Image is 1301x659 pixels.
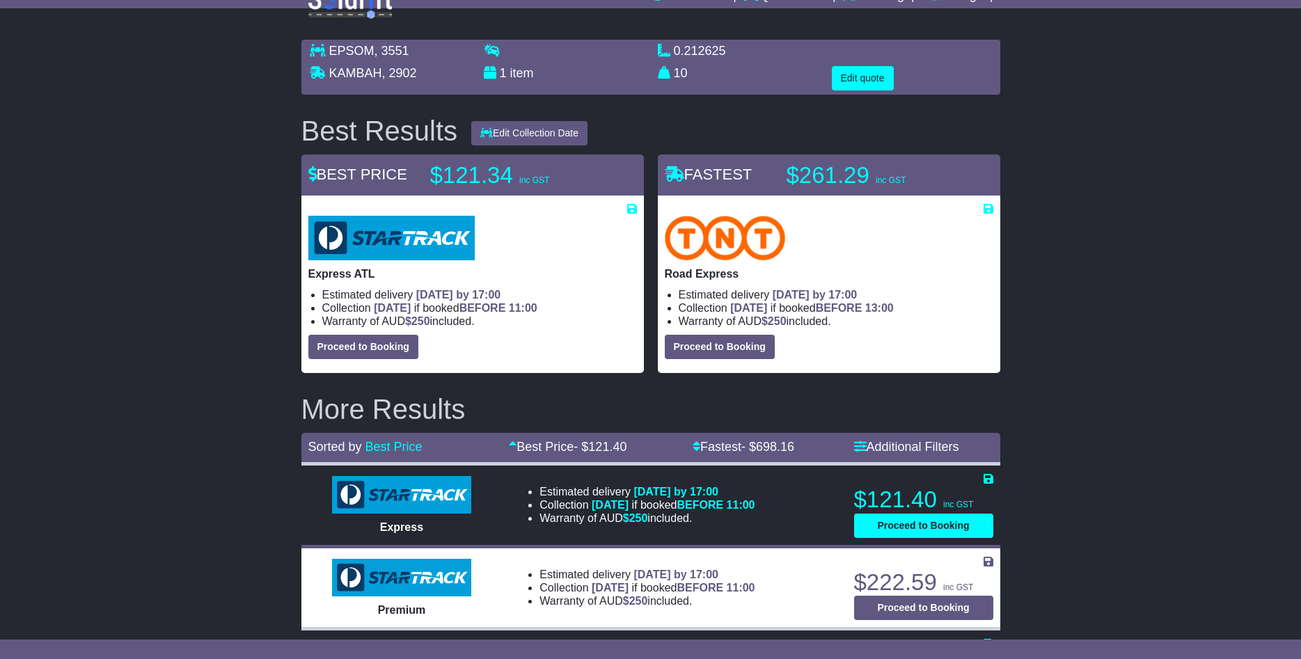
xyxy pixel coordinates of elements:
[633,486,718,498] span: [DATE] by 17:00
[633,569,718,580] span: [DATE] by 17:00
[588,440,626,454] span: 121.40
[623,512,648,524] span: $
[329,44,374,58] span: EPSOM
[674,44,726,58] span: 0.212625
[623,595,648,607] span: $
[308,166,407,183] span: BEST PRICE
[854,596,993,620] button: Proceed to Booking
[500,66,507,80] span: 1
[943,500,973,509] span: inc GST
[876,175,906,185] span: inc GST
[677,582,723,594] span: BEFORE
[539,594,755,608] li: Warranty of AUD included.
[854,486,993,514] p: $121.40
[693,440,794,454] a: Fastest- $698.16
[679,288,993,301] li: Estimated delivery
[329,66,382,80] span: KAMBAH
[471,121,588,145] button: Edit Collection Date
[629,512,648,524] span: 250
[294,116,465,146] div: Best Results
[322,288,637,301] li: Estimated delivery
[374,44,409,58] span: , 3551
[727,582,755,594] span: 11:00
[756,440,794,454] span: 698.16
[943,582,973,592] span: inc GST
[365,440,423,454] a: Best Price
[592,582,755,594] span: if booked
[665,267,993,280] p: Road Express
[509,302,537,314] span: 11:00
[308,267,637,280] p: Express ATL
[592,499,629,511] span: [DATE]
[854,514,993,538] button: Proceed to Booking
[629,595,648,607] span: 250
[730,302,767,314] span: [DATE]
[539,568,755,581] li: Estimated delivery
[679,315,993,328] li: Warranty of AUD included.
[411,315,430,327] span: 250
[679,301,993,315] li: Collection
[301,394,1000,424] h2: More Results
[854,569,993,596] p: $222.59
[374,302,411,314] span: [DATE]
[308,440,362,454] span: Sorted by
[677,499,723,511] span: BEFORE
[665,166,752,183] span: FASTEST
[539,485,755,498] li: Estimated delivery
[374,302,537,314] span: if booked
[332,559,471,596] img: StarTrack: Premium
[762,315,787,327] span: $
[308,335,418,359] button: Proceed to Booking
[322,315,637,328] li: Warranty of AUD included.
[539,498,755,511] li: Collection
[378,604,425,616] span: Premium
[865,302,894,314] span: 13:00
[509,440,626,454] a: Best Price- $121.40
[574,440,626,454] span: - $
[592,582,629,594] span: [DATE]
[416,289,501,301] span: [DATE] by 17:00
[674,66,688,80] span: 10
[665,216,786,260] img: TNT Domestic: Road Express
[539,581,755,594] li: Collection
[510,66,534,80] span: item
[816,302,862,314] span: BEFORE
[519,175,549,185] span: inc GST
[727,499,755,511] span: 11:00
[405,315,430,327] span: $
[592,499,755,511] span: if booked
[854,440,959,454] a: Additional Filters
[768,315,787,327] span: 250
[787,161,961,189] p: $261.29
[832,66,894,90] button: Edit quote
[430,161,604,189] p: $121.34
[459,302,506,314] span: BEFORE
[741,440,794,454] span: - $
[773,289,858,301] span: [DATE] by 17:00
[308,216,475,260] img: StarTrack: Express ATL
[539,511,755,525] li: Warranty of AUD included.
[332,476,471,514] img: StarTrack: Express
[380,521,423,533] span: Express
[665,335,775,359] button: Proceed to Booking
[382,66,417,80] span: , 2902
[322,301,637,315] li: Collection
[730,302,893,314] span: if booked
